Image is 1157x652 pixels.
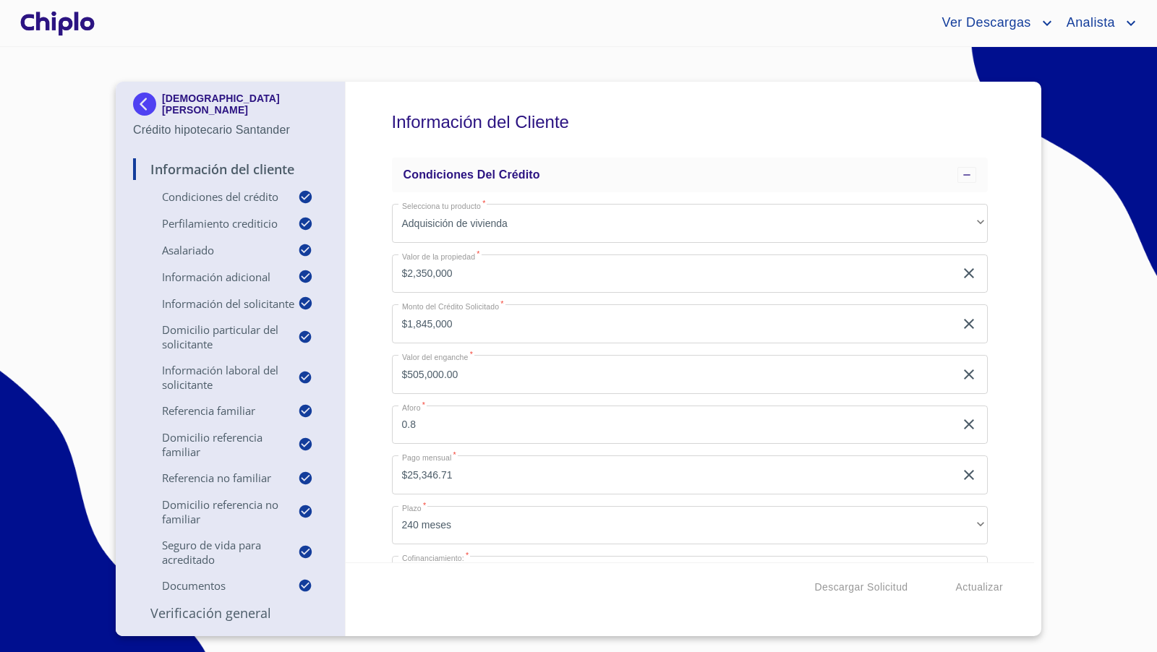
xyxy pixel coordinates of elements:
div: Si, Cofinavit (Subcuenta de Vivienda) [392,556,989,595]
span: Analista [1056,12,1122,35]
p: Verificación General [133,604,328,622]
p: Referencia Familiar [133,403,298,418]
button: clear input [960,265,978,282]
p: Información adicional [133,270,298,284]
p: Perfilamiento crediticio [133,216,298,231]
p: Documentos [133,578,298,593]
div: 240 meses [392,506,989,545]
h5: Información del Cliente [392,93,989,152]
img: Docupass spot blue [133,93,162,116]
p: Domicilio Particular del Solicitante [133,322,298,351]
span: Condiciones del Crédito [404,168,540,181]
p: Condiciones del Crédito [133,189,298,204]
button: Descargar Solicitud [809,574,914,601]
button: account of current user [1056,12,1140,35]
button: clear input [960,315,978,333]
p: Seguro de Vida para Acreditado [133,538,298,567]
button: clear input [960,416,978,433]
p: Información Laboral del Solicitante [133,363,298,392]
button: account of current user [931,12,1055,35]
div: [DEMOGRAPHIC_DATA][PERSON_NAME] [133,93,328,121]
button: Actualizar [950,574,1009,601]
p: Asalariado [133,243,298,257]
p: Información del Cliente [133,160,328,178]
button: clear input [960,466,978,484]
span: Descargar Solicitud [815,578,908,596]
span: Ver Descargas [931,12,1038,35]
div: Condiciones del Crédito [392,158,989,192]
span: Actualizar [956,578,1003,596]
p: Crédito hipotecario Santander [133,121,328,139]
p: Domicilio Referencia No Familiar [133,497,298,526]
p: Domicilio Referencia Familiar [133,430,298,459]
button: clear input [960,366,978,383]
div: Adquisición de vivienda [392,204,989,243]
p: Dictamen del Crédito [133,633,328,651]
p: [DEMOGRAPHIC_DATA][PERSON_NAME] [162,93,328,116]
p: Referencia No Familiar [133,471,298,485]
p: Información del Solicitante [133,296,298,311]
